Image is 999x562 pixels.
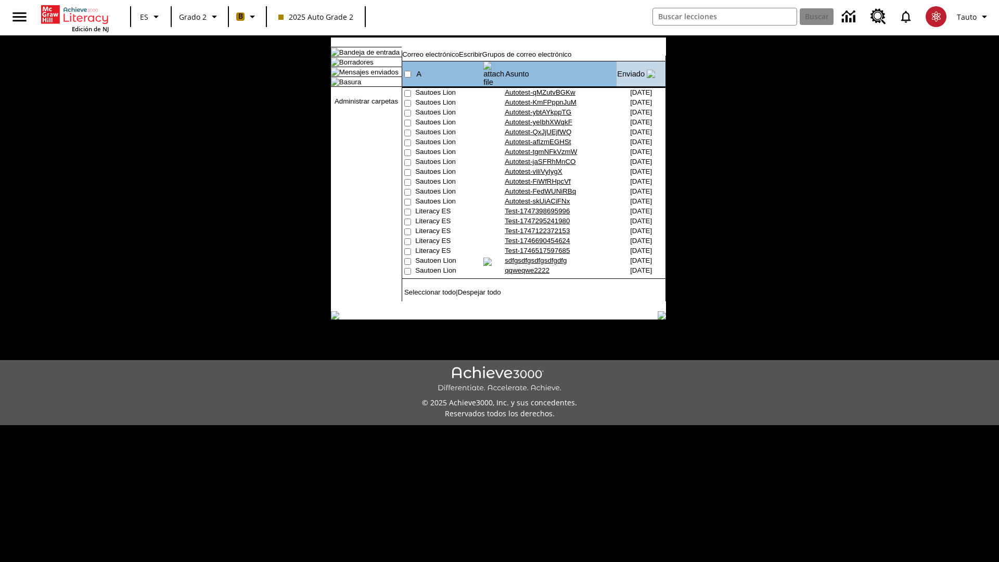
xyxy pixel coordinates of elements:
[415,257,483,266] td: Sautoen Lion
[415,197,483,207] td: Sautoes Lion
[505,257,567,264] a: sdfgsdfgsdfgsdfgdfg
[278,11,353,22] span: 2025 Auto Grade 2
[415,148,483,158] td: Sautoes Lion
[505,148,577,156] a: Autotest-tgmNFkVzmW
[339,48,400,56] a: Bandeja de entrada
[647,70,655,78] img: arrow_down.gif
[402,50,459,58] a: Correo electrónico
[415,187,483,197] td: Sautoes Lion
[415,138,483,148] td: Sautoes Lion
[630,187,652,195] nobr: [DATE]
[505,207,570,215] a: Test-1747398695996
[175,7,225,26] button: Grado: Grado 2, Elige un grado
[630,177,652,185] nobr: [DATE]
[630,88,652,96] nobr: [DATE]
[630,108,652,116] nobr: [DATE]
[483,258,492,266] img: attach_icon.gif
[331,48,339,56] img: folder_icon.gif
[505,266,549,274] a: qqweqwe2222
[339,78,361,86] a: Basura
[331,78,339,86] img: folder_icon.gif
[482,50,572,58] a: Grupos de correo electrónico
[331,311,339,320] img: table_footer_left.gif
[658,311,666,320] img: table_footer_right.gif
[404,288,456,296] a: Seleccionar todo
[238,10,243,23] span: B
[505,177,571,185] a: Autotest-FiWfRHpcVf
[505,70,529,78] a: Asunto
[505,168,562,175] a: Autotest-viliVyIygX
[179,11,207,22] span: Grado 2
[926,6,946,27] img: avatar image
[630,227,652,235] nobr: [DATE]
[415,108,483,118] td: Sautoes Lion
[630,237,652,245] nobr: [DATE]
[331,58,339,66] img: folder_icon.gif
[415,118,483,128] td: Sautoes Lion
[617,70,645,78] a: Enviado
[415,227,483,237] td: Literacy ES
[415,158,483,168] td: Sautoes Lion
[459,50,482,58] a: Escribir
[331,68,339,76] img: folder_icon_pick.gif
[339,58,374,66] a: Borradores
[415,237,483,247] td: Literacy ES
[415,177,483,187] td: Sautoes Lion
[415,98,483,108] td: Sautoes Lion
[505,197,570,205] a: Autotest-skUiACiFNx
[232,7,263,26] button: Boost El color de la clase es anaranjado claro. Cambiar el color de la clase.
[630,118,652,126] nobr: [DATE]
[630,207,652,215] nobr: [DATE]
[415,128,483,138] td: Sautoes Lion
[505,138,571,146] a: Autotest-afIzmEGHSt
[415,168,483,177] td: Sautoes Lion
[505,247,570,254] a: Test-1746517597685
[458,288,501,296] a: Despejar todo
[957,11,977,22] span: Tauto
[630,257,652,264] nobr: [DATE]
[415,88,483,98] td: Sautoes Lion
[134,7,168,26] button: Lenguaje: ES, Selecciona un idioma
[505,98,577,106] a: Autotest-KmFPppnJuM
[630,158,652,165] nobr: [DATE]
[630,128,652,136] nobr: [DATE]
[505,187,576,195] a: Autotest-FedWUNiRBq
[653,8,797,25] input: Buscar campo
[505,227,570,235] a: Test-1747122372153
[416,70,421,78] a: A
[339,68,399,76] a: Mensajes enviados
[505,128,571,136] a: Autotest-QxJjUEjfWQ
[415,217,483,227] td: Literacy ES
[919,3,953,30] button: Escoja un nuevo avatar
[630,148,652,156] nobr: [DATE]
[630,217,652,225] nobr: [DATE]
[483,61,504,86] img: attach file
[4,2,35,32] button: Abrir el menú lateral
[864,3,892,31] a: Centro de recursos, Se abrirá en una pestaña nueva.
[72,25,109,33] span: Edición de NJ
[505,158,575,165] a: Autotest-jaSFRhMnCO
[402,288,501,296] td: |
[630,197,652,205] nobr: [DATE]
[953,7,995,26] button: Perfil/Configuración
[630,266,652,274] nobr: [DATE]
[836,3,864,31] a: Centro de información
[438,366,561,393] img: Achieve3000 Differentiate Accelerate Achieve
[335,97,398,105] a: Administrar carpetas
[505,88,575,96] a: Autotest-qMZutvBGKw
[415,247,483,257] td: Literacy ES
[505,217,570,225] a: Test-1747295241980
[402,301,666,302] img: black_spacer.gif
[505,108,571,116] a: Autotest-ybtAYkppTG
[505,118,572,126] a: Autotest-yeIbhXWqkF
[415,266,483,276] td: Sautoen Lion
[892,3,919,30] a: Notificaciones
[41,3,109,33] div: Portada
[140,11,148,22] span: ES
[630,168,652,175] nobr: [DATE]
[630,247,652,254] nobr: [DATE]
[630,138,652,146] nobr: [DATE]
[630,98,652,106] nobr: [DATE]
[415,207,483,217] td: Literacy ES
[505,237,570,245] a: Test-1746690454624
